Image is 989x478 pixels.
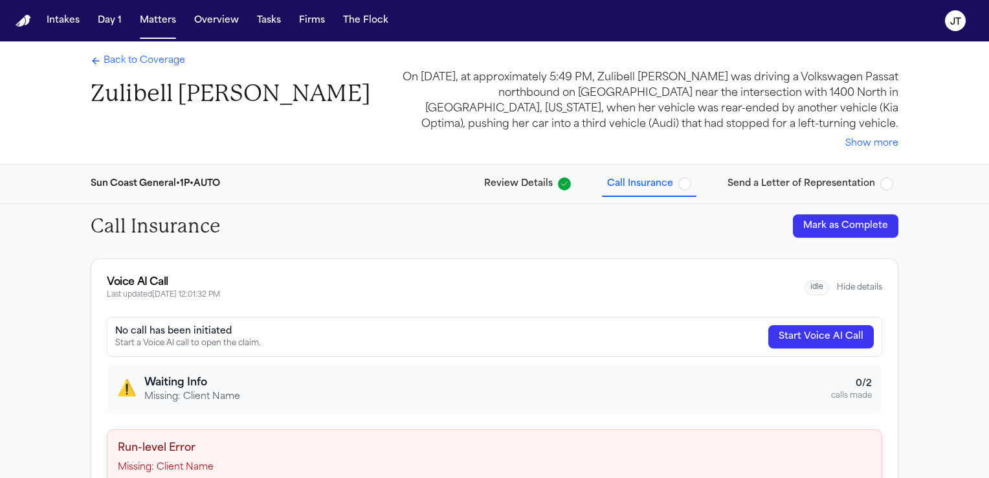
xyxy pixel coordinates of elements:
[837,282,882,293] button: Hide details
[607,177,673,190] span: Call Insurance
[115,338,261,348] div: Start a Voice AI call to open the claim.
[252,9,286,32] button: Tasks
[144,375,240,391] h3: Waiting Info
[768,325,874,348] button: Start Voice AI Call
[722,172,898,196] button: Send a Letter of Representation
[117,379,137,400] span: ⚠️
[104,54,185,67] span: Back to Coverage
[91,177,220,190] div: Sun Coast General • 1P • AUTO
[144,391,240,404] p: Missing: Client Name
[831,391,872,401] div: calls made
[950,17,961,27] text: JT
[484,177,553,190] span: Review Details
[118,461,871,474] p: Missing: Client Name
[91,79,370,108] h1: Zulibell [PERSON_NAME]
[135,9,181,32] button: Matters
[118,440,871,456] h4: Run-level Error
[93,9,127,32] button: Day 1
[805,280,829,295] span: idle
[602,172,696,196] button: Call Insurance
[294,9,330,32] button: Firms
[107,290,220,301] span: Last updated [DATE] 12:01:32 PM
[831,378,872,391] div: 0 / 2
[479,172,576,196] button: Review Details
[91,54,185,67] a: Back to Coverage
[115,325,261,338] div: No call has been initiated
[728,177,875,190] span: Send a Letter of Representation
[16,15,31,27] a: Home
[189,9,244,32] button: Overview
[401,70,898,132] div: On [DATE], at approximately 5:49 PM, Zulibell [PERSON_NAME] was driving a Volkswagen Passat north...
[338,9,394,32] button: The Flock
[91,214,220,238] h2: Call Insurance
[107,275,220,290] div: Voice AI Call
[845,137,898,150] button: Show more
[793,214,898,238] button: Mark as Complete
[41,9,85,32] button: Intakes
[16,15,31,27] img: Finch Logo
